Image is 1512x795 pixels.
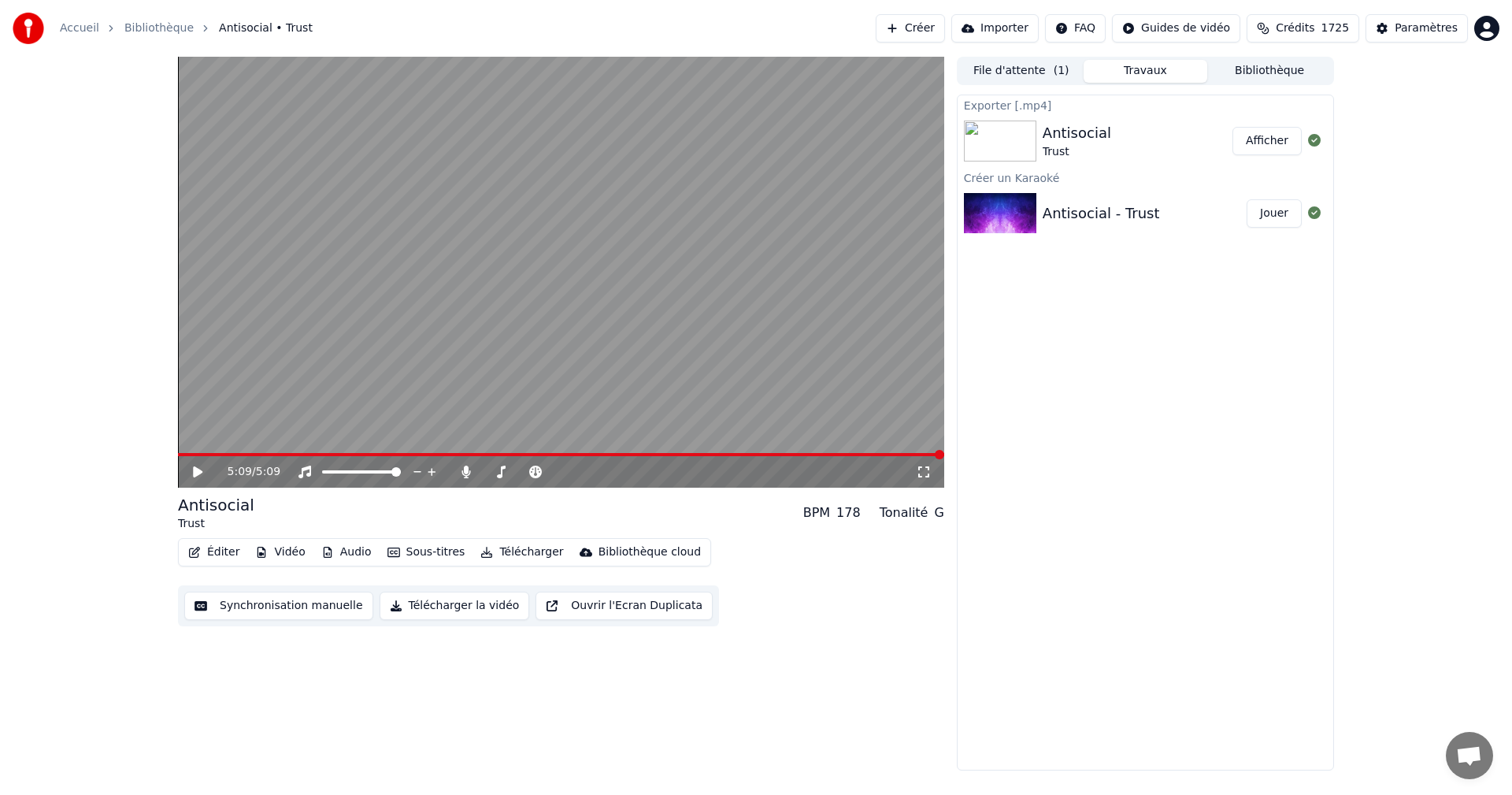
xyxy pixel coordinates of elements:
div: Bibliothèque cloud [598,544,701,560]
button: Télécharger [474,541,569,563]
div: Exporter [.mp4] [958,95,1333,114]
span: 1725 [1321,20,1350,36]
span: 5:09 [228,464,252,480]
button: File d'attente [959,60,1084,83]
button: Télécharger la vidéo [380,592,530,620]
button: Sous-titres [381,541,472,563]
a: Accueil [60,20,99,36]
button: Travaux [1084,60,1208,83]
span: 5:09 [256,464,280,480]
div: Trust [1043,144,1111,160]
button: Audio [315,541,378,563]
img: youka [13,13,44,44]
button: Crédits1725 [1247,14,1359,43]
button: Bibliothèque [1207,60,1332,83]
div: Antisocial - Trust [1043,202,1160,225]
button: Guides de vidéo [1112,14,1240,43]
span: Crédits [1276,20,1314,36]
div: / [228,464,265,480]
button: Éditer [182,541,246,563]
button: Paramètres [1366,14,1468,43]
a: Bibliothèque [124,20,194,36]
div: 178 [836,503,861,522]
div: Tonalité [880,503,928,522]
div: BPM [803,503,830,522]
span: ( 1 ) [1054,63,1069,79]
button: Synchronisation manuelle [184,592,373,620]
a: Ouvrir le chat [1446,732,1493,779]
button: Vidéo [249,541,311,563]
button: Jouer [1247,199,1302,228]
div: Antisocial [178,494,254,516]
button: Importer [951,14,1039,43]
div: Trust [178,516,254,532]
div: Créer un Karaoké [958,168,1333,187]
nav: breadcrumb [60,20,313,36]
span: Antisocial • Trust [219,20,313,36]
div: Antisocial [1043,122,1111,144]
button: Ouvrir l'Ecran Duplicata [535,592,713,620]
div: Paramètres [1395,20,1458,36]
button: Créer [876,14,945,43]
button: Afficher [1232,127,1302,155]
button: FAQ [1045,14,1106,43]
div: G [934,503,943,522]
